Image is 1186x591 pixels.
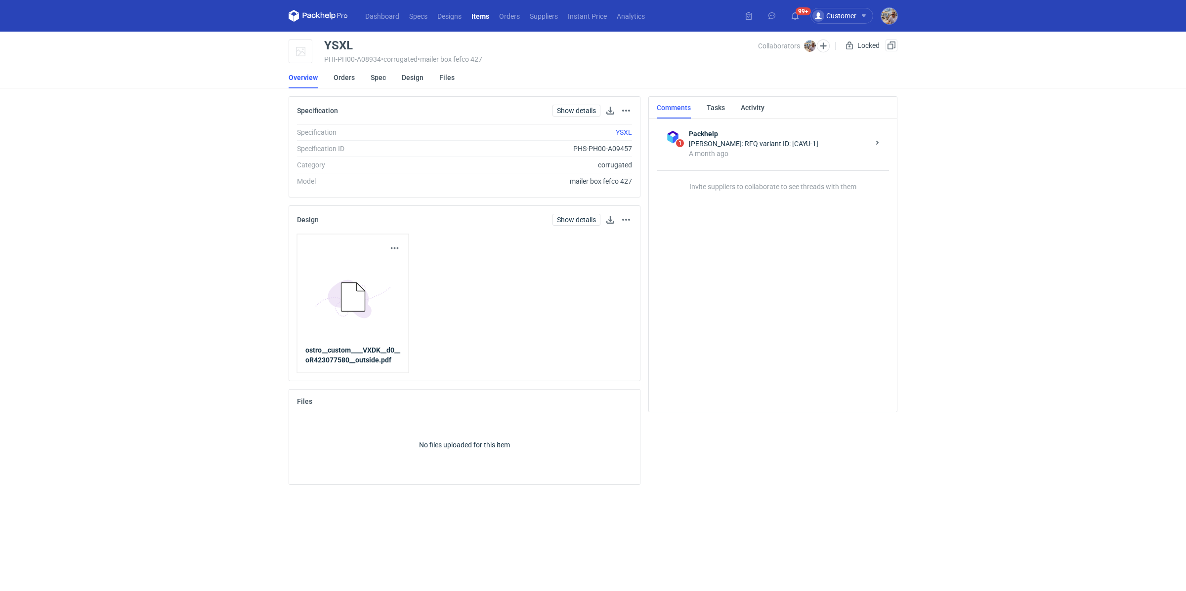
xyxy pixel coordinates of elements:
a: ostro__custom____VXDK__d0__oR423077580__outside.pdf [305,345,401,365]
div: mailer box fefco 427 [431,176,632,186]
div: Locked [844,39,882,51]
button: Actions [389,242,401,254]
div: PHI-PH00-A08934 [324,55,758,63]
a: Show details [552,105,600,117]
a: Instant Price [563,10,612,22]
a: Tasks [707,97,725,118]
a: Analytics [612,10,650,22]
a: Orders [494,10,525,22]
div: [PERSON_NAME]: RFQ variant ID: [CAYU-1] [689,139,869,149]
a: Dashboard [360,10,404,22]
img: Michał Palasek [804,40,816,52]
div: corrugated [431,160,632,170]
h2: Design [297,216,319,224]
span: • corrugated [381,55,418,63]
h2: Files [297,397,312,405]
div: PHS-PH00-A09457 [431,144,632,154]
button: Duplicate Item [886,39,897,51]
div: A month ago [689,149,869,158]
a: Specs [404,10,432,22]
div: Customer [812,10,856,22]
a: YSXL [616,128,632,136]
div: Category [297,160,431,170]
strong: ostro__custom____VXDK__d0__oR423077580__outside.pdf [305,346,400,364]
a: Files [439,67,455,88]
button: 99+ [787,8,803,24]
span: • mailer box fefco 427 [418,55,482,63]
a: Activity [741,97,764,118]
button: Download design [604,214,616,226]
a: Designs [432,10,466,22]
strong: Packhelp [689,129,869,139]
div: Specification [297,127,431,137]
span: 1 [676,139,684,147]
div: Model [297,176,431,186]
div: YSXL [324,39,353,51]
button: Customer [810,8,881,24]
a: Orders [334,67,355,88]
button: Actions [620,105,632,117]
a: Comments [657,97,691,118]
span: Collaborators [758,42,800,50]
svg: Packhelp Pro [289,10,348,22]
img: Packhelp [665,129,681,145]
button: Actions [620,214,632,226]
a: Items [466,10,494,22]
a: Show details [552,214,600,226]
a: Spec [371,67,386,88]
a: Overview [289,67,318,88]
a: Suppliers [525,10,563,22]
div: Specification ID [297,144,431,154]
button: Edit collaborators [817,39,830,52]
p: Invite suppliers to collaborate to see threads with them [657,170,889,191]
p: No files uploaded for this item [419,440,510,450]
button: Download specification [604,105,616,117]
img: Michał Palasek [881,8,897,24]
h2: Specification [297,107,338,115]
a: Design [402,67,424,88]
